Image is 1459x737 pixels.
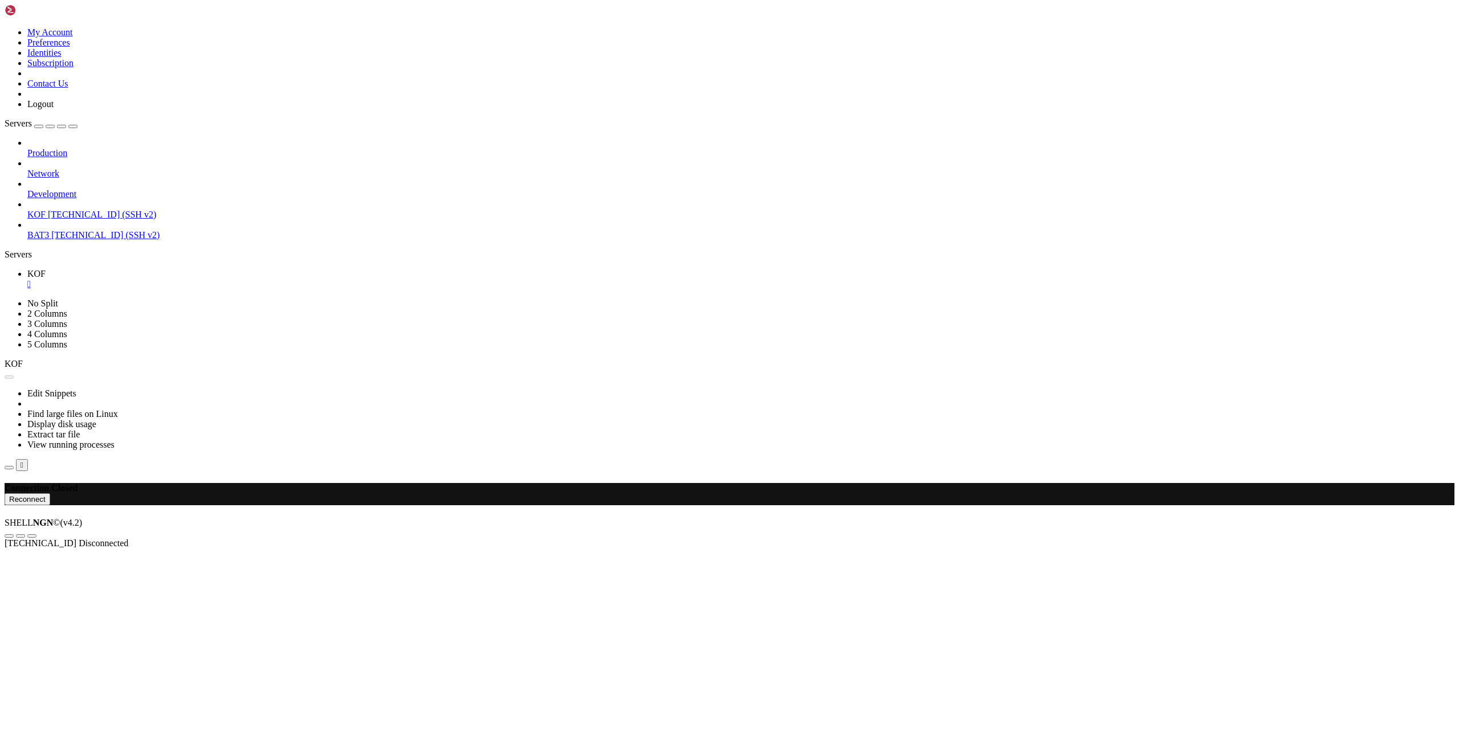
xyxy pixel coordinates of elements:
[27,38,70,47] a: Preferences
[27,148,67,158] span: Production
[27,58,74,68] a: Subscription
[27,199,1454,220] li: KOF [TECHNICAL_ID] (SSH v2)
[27,298,58,308] a: No Split
[27,220,1454,240] li: BAT3 [TECHNICAL_ID] (SSH v2)
[27,279,1454,289] a: 
[5,118,32,128] span: Servers
[27,210,46,219] span: KOF
[27,440,115,449] a: View running processes
[27,309,67,318] a: 2 Columns
[27,148,1454,158] a: Production
[27,230,1454,240] a: BAT3 [TECHNICAL_ID] (SSH v2)
[27,319,67,329] a: 3 Columns
[27,429,80,439] a: Extract tar file
[27,269,1454,289] a: KOF
[27,329,67,339] a: 4 Columns
[27,27,73,37] a: My Account
[27,99,54,109] a: Logout
[27,48,62,58] a: Identities
[51,230,160,240] span: [TECHNICAL_ID] (SSH v2)
[27,419,96,429] a: Display disk usage
[27,169,1454,179] a: Network
[27,210,1454,220] a: KOF [TECHNICAL_ID] (SSH v2)
[27,269,46,279] span: KOF
[5,359,23,368] span: KOF
[48,210,156,219] span: [TECHNICAL_ID] (SSH v2)
[27,138,1454,158] li: Production
[27,179,1454,199] li: Development
[21,461,23,469] div: 
[27,79,68,88] a: Contact Us
[27,189,1454,199] a: Development
[27,388,76,398] a: Edit Snippets
[27,169,59,178] span: Network
[16,459,28,471] button: 
[27,189,76,199] span: Development
[27,230,49,240] span: BAT3
[5,118,78,128] a: Servers
[5,249,1454,260] div: Servers
[27,158,1454,179] li: Network
[27,339,67,349] a: 5 Columns
[27,409,118,419] a: Find large files on Linux
[5,5,70,16] img: Shellngn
